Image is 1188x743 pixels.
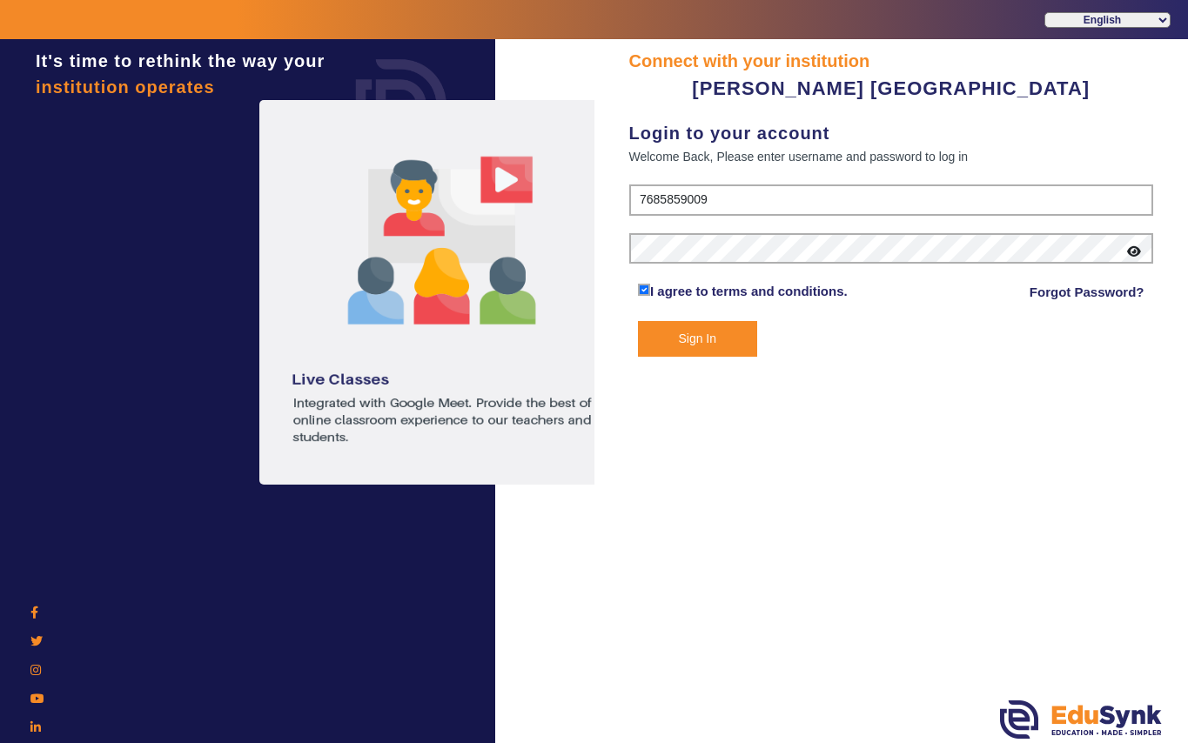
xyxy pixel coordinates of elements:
img: edusynk.png [1000,700,1162,739]
div: Welcome Back, Please enter username and password to log in [629,146,1154,167]
img: login.png [336,39,466,170]
div: Connect with your institution [629,48,1154,74]
div: Login to your account [629,120,1154,146]
button: Sign In [638,321,757,357]
span: institution operates [36,77,215,97]
input: User Name [629,184,1154,216]
a: I agree to terms and conditions. [650,284,848,298]
div: [PERSON_NAME] [GEOGRAPHIC_DATA] [629,74,1154,103]
span: It's time to rethink the way your [36,51,325,70]
img: login1.png [259,100,625,485]
a: Forgot Password? [1030,282,1144,303]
